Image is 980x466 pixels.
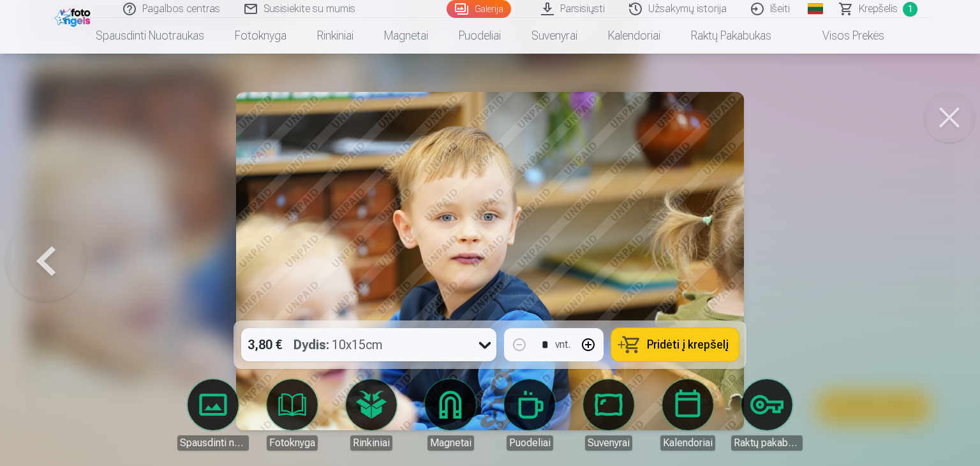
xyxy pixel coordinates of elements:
div: vnt. [555,337,570,352]
span: 1 [903,2,917,17]
strong: Dydis : [293,336,329,354]
div: 10x15cm [293,328,383,361]
a: Puodeliai [443,18,516,54]
a: Suvenyrai [516,18,593,54]
a: Rinkiniai [302,18,369,54]
a: Kalendoriai [593,18,676,54]
a: Spausdinti nuotraukas [80,18,219,54]
span: Pridėti į krepšelį [647,339,729,350]
img: /fa2 [55,5,94,27]
a: Visos prekės [787,18,900,54]
span: Krepšelis [859,1,898,17]
div: 3,80 € [241,328,288,361]
a: Raktų pakabukas [676,18,787,54]
a: Magnetai [369,18,443,54]
button: Pridėti į krepšelį [611,328,739,361]
a: Fotoknyga [219,18,302,54]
